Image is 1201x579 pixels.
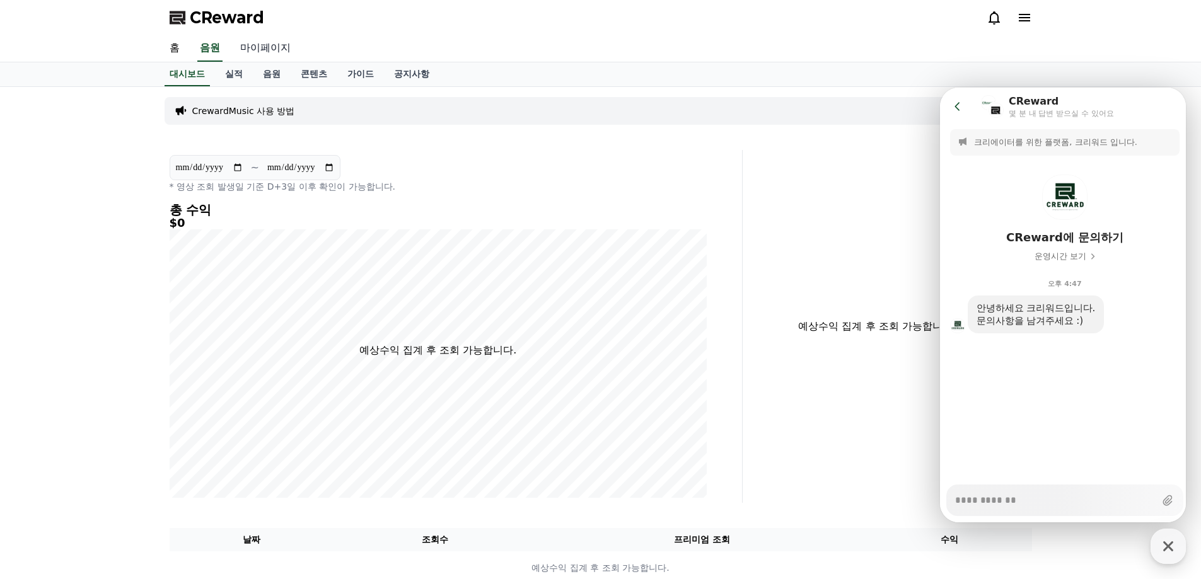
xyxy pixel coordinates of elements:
[160,35,190,62] a: 홈
[215,62,253,86] a: 실적
[165,62,210,86] a: 대시보드
[337,62,384,86] a: 가이드
[291,62,337,86] a: 콘텐츠
[753,319,1002,334] p: 예상수익 집계 후 조회 가능합니다.
[334,528,536,551] th: 조회수
[230,35,301,62] a: 마이페이지
[170,561,1031,575] p: 예상수익 집계 후 조회 가능합니다.
[170,8,264,28] a: CReward
[170,528,334,551] th: 날짜
[384,62,439,86] a: 공지사항
[170,217,707,229] h5: $0
[537,528,867,551] th: 프리미엄 조회
[170,203,707,217] h4: 총 수익
[251,160,259,175] p: ~
[359,343,516,358] p: 예상수익 집계 후 조회 가능합니다.
[867,528,1032,551] th: 수익
[192,105,295,117] a: CrewardMusic 사용 방법
[940,88,1186,522] iframe: Channel chat
[253,62,291,86] a: 음원
[190,8,264,28] span: CReward
[197,35,223,62] a: 음원
[170,180,707,193] p: * 영상 조회 발생일 기준 D+3일 이후 확인이 가능합니다.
